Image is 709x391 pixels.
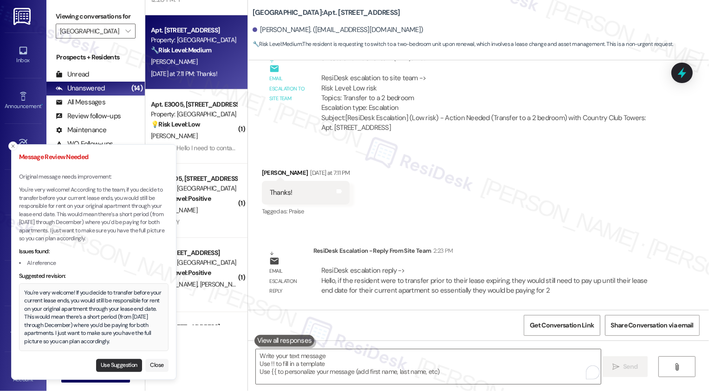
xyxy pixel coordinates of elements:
[605,315,700,336] button: Share Conversation via email
[253,8,400,18] b: [GEOGRAPHIC_DATA]: Apt. [STREET_ADDRESS]
[253,40,302,48] strong: 🔧 Risk Level: Medium
[253,39,673,49] span: : The resident is requesting to switch to a two-bedroom unit upon renewal, which involves a lease...
[269,74,306,103] div: Email escalation to site team
[603,356,648,377] button: Send
[321,266,648,295] div: ResiDesk escalation reply -> Hello, if the resident were to transfer prior to their lease expirin...
[673,363,680,371] i: 
[19,173,169,181] p: Original message needs improvement:
[151,70,217,78] div: [DATE] at 7:11 PM: Thanks!
[256,349,601,384] textarea: To enrich screen reader interactions, please activate Accessibility in Grammarly extension settings
[611,320,694,330] span: Share Conversation via email
[19,259,169,268] li: AI reference
[262,168,350,181] div: [PERSON_NAME]
[151,194,211,203] strong: 🌟 Risk Level: Positive
[151,248,237,258] div: Apt. [STREET_ADDRESS]
[321,73,655,113] div: ResiDesk escalation to site team -> Risk Level: Low risk Topics: Transfer to a 2 bedroom Escalati...
[269,266,306,296] div: Email escalation reply
[313,246,663,259] div: ResiDesk Escalation - Reply From Site Team
[5,362,42,387] a: Account
[56,125,107,135] div: Maintenance
[289,207,304,215] span: Praise
[270,188,293,198] div: Thanks!
[151,269,211,277] strong: 🌟 Risk Level: Positive
[151,258,237,268] div: Property: [GEOGRAPHIC_DATA]
[151,218,179,226] div: 3:20 PM: Y
[56,83,105,93] div: Unanswered
[530,320,594,330] span: Get Conversation Link
[5,316,42,341] a: Templates •
[145,359,169,372] button: Close
[19,186,169,243] p: You're very welcome! According to the team, if you decide to transfer before your current lease e...
[313,53,663,66] div: Email escalation to site team
[151,174,237,184] div: Apt. E1005, [STREET_ADDRESS]
[431,246,453,256] div: 2:23 PM
[5,271,42,296] a: Leads
[19,152,169,162] h3: Message Review Needed
[5,179,42,205] a: Insights •
[200,280,246,288] span: [PERSON_NAME]
[308,168,350,178] div: [DATE] at 7:11 PM
[13,8,33,25] img: ResiDesk Logo
[151,206,197,214] span: [PERSON_NAME]
[19,248,169,256] div: Issues found:
[321,113,655,133] div: Subject: [ResiDesk Escalation] (Low risk) - Action Needed (Transfer to a 2 bedroom) with Country ...
[5,43,42,68] a: Inbox
[56,9,136,24] label: Viewing conversations for
[56,111,121,121] div: Review follow-ups
[5,225,42,250] a: Buildings
[25,289,163,346] div: You're very welcome! If you decide to transfer before your current lease ends, you would still be...
[56,70,89,79] div: Unread
[46,52,145,62] div: Prospects + Residents
[96,359,142,372] button: Use Suggestion
[5,134,42,159] a: Site Visit •
[151,100,237,109] div: Apt. E3005, [STREET_ADDRESS]
[151,120,200,128] strong: 💡 Risk Level: Low
[623,362,637,372] span: Send
[151,46,211,54] strong: 🔧 Risk Level: Medium
[151,132,197,140] span: [PERSON_NAME]
[612,363,619,371] i: 
[8,141,18,151] button: Close toast
[151,26,237,35] div: Apt. [STREET_ADDRESS]
[41,102,43,108] span: •
[524,315,600,336] button: Get Conversation Link
[129,81,145,96] div: (14)
[151,322,237,332] div: Apt. [STREET_ADDRESS]
[19,272,169,281] div: Suggested revision:
[151,184,237,193] div: Property: [GEOGRAPHIC_DATA]
[60,24,121,38] input: All communities
[262,205,350,218] div: Tagged as:
[56,97,105,107] div: All Messages
[253,25,423,35] div: [PERSON_NAME]. ([EMAIL_ADDRESS][DOMAIN_NAME])
[151,58,197,66] span: [PERSON_NAME]
[151,35,237,45] div: Property: [GEOGRAPHIC_DATA]
[151,144,257,152] div: 12:57 PM: Hello I need to contact leasing
[151,109,237,119] div: Property: [GEOGRAPHIC_DATA]
[125,27,130,35] i: 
